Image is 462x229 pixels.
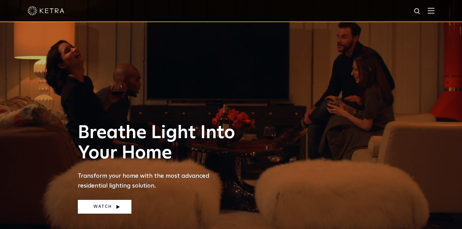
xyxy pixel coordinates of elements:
[414,8,421,15] img: search icon
[78,171,240,191] p: Transform your home with the most advanced residential lighting solution.
[78,200,131,214] a: Watch
[78,123,240,163] h1: Breathe Light Into Your Home
[28,6,64,15] img: ketra-logo-2019-white
[428,8,434,14] img: Hamburger%20Nav.svg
